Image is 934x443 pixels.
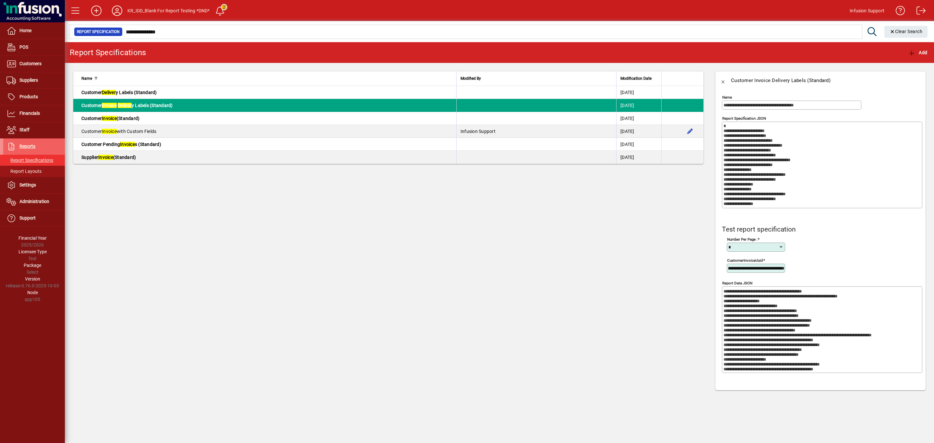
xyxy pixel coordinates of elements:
[616,86,661,99] td: [DATE]
[3,122,65,138] a: Staff
[722,95,732,100] mat-label: Name
[19,78,38,83] span: Suppliers
[3,56,65,72] a: Customers
[685,126,695,137] button: Edit
[24,263,41,268] span: Package
[731,75,831,86] div: Customer Invoice Delivery Labels (Standard)
[3,39,65,55] a: POS
[3,155,65,166] a: Report Specifications
[19,28,31,33] span: Home
[18,249,47,254] span: Licensee Type
[81,155,136,160] span: Supplier (Standard)
[19,144,35,149] span: Reports
[620,75,657,82] div: Modification Date
[890,29,923,34] span: Clear Search
[616,151,661,164] td: [DATE]
[19,94,38,99] span: Products
[850,6,884,16] div: Infusion Support
[912,1,926,22] a: Logout
[19,44,28,50] span: POS
[722,225,922,233] h4: Test report specification
[81,103,173,108] span: Customer y Labels (Standard)
[3,72,65,89] a: Suppliers
[3,166,65,177] a: Report Layouts
[86,5,107,17] button: Add
[3,177,65,193] a: Settings
[27,290,38,295] span: Node
[98,155,113,160] em: Invoice
[102,90,116,95] em: Deliver
[722,281,752,285] mat-label: Report Data JSON
[616,99,661,112] td: [DATE]
[102,103,117,108] em: Invoice
[715,73,731,88] button: Back
[3,105,65,122] a: Financials
[81,75,452,82] div: Name
[884,26,928,38] button: Clear
[461,75,481,82] span: Modified By
[81,116,139,121] span: Customer (Standard)
[620,75,652,82] span: Modification Date
[81,129,156,134] span: Customer with Custom Fields
[102,129,117,134] em: Invoice
[6,158,53,163] span: Report Specifications
[81,75,92,82] span: Name
[77,29,120,35] span: Report Specification
[906,47,929,58] button: Add
[127,6,210,16] div: KR_IDD_Blank For Report Testing *DND*
[727,237,758,242] mat-label: Number per Page :
[616,125,661,138] td: [DATE]
[107,5,127,17] button: Profile
[19,127,30,132] span: Staff
[6,169,42,174] span: Report Layouts
[118,103,132,108] em: Deliver
[120,142,135,147] em: Invoice
[891,1,905,22] a: Knowledge Base
[70,47,146,58] div: Report Specifications
[3,89,65,105] a: Products
[616,112,661,125] td: [DATE]
[727,258,763,263] mat-label: customerInvoiceUuid
[3,194,65,210] a: Administration
[3,210,65,226] a: Support
[19,61,42,66] span: Customers
[81,142,161,147] span: Customer Pending s (Standard)
[3,23,65,39] a: Home
[19,111,40,116] span: Financials
[18,235,47,241] span: Financial Year
[81,90,157,95] span: Customer y Labels (Standard)
[19,182,36,187] span: Settings
[19,215,36,221] span: Support
[102,116,117,121] em: Invoice
[722,116,766,121] mat-label: Report Specification JSON
[908,50,927,55] span: Add
[616,138,661,151] td: [DATE]
[25,276,40,281] span: Version
[461,129,496,134] span: Infusion Support
[19,199,49,204] span: Administration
